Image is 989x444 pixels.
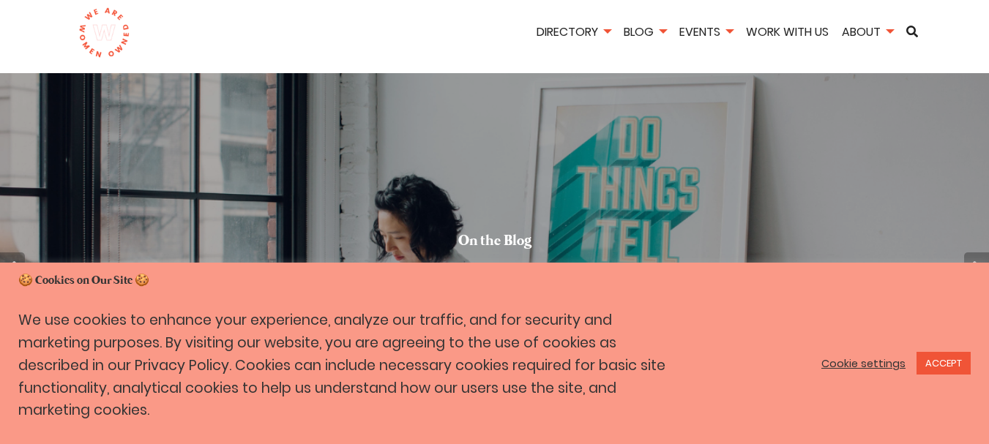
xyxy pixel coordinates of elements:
a: Search [901,26,923,37]
p: We use cookies to enhance your experience, analyze our traffic, and for security and marketing pu... [18,309,685,422]
a: Work With Us [741,23,834,40]
li: Blog [619,23,671,44]
img: logo [78,7,130,59]
li: Directory [531,23,616,44]
a: About [837,23,898,40]
a: Directory [531,23,616,40]
a: Events [674,23,738,40]
li: About [837,23,898,44]
h5: 🍪 Cookies on Our Site 🍪 [18,273,971,289]
a: Blog [619,23,671,40]
a: ACCEPT [917,352,971,375]
a: Cookie settings [821,357,906,370]
h5: On the Blog [458,231,531,252]
li: Events [674,23,738,44]
h2: Why Do Women Entrepreneurs Have Side Hustles [129,257,861,306]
